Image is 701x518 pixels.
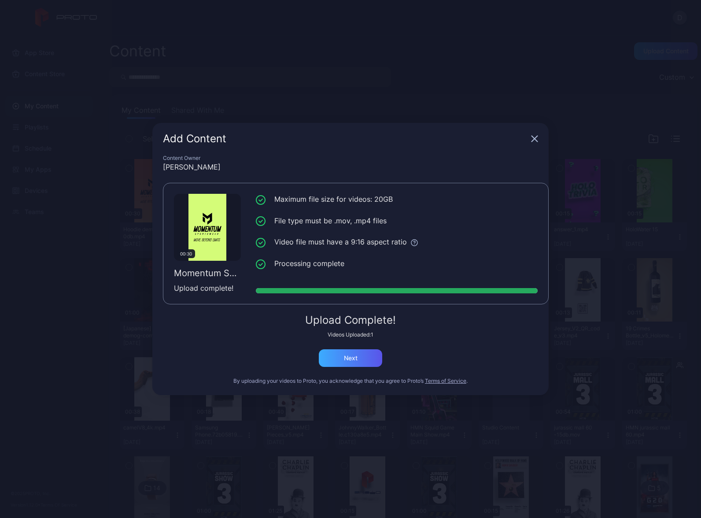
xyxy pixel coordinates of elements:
[174,283,241,293] div: Upload complete!
[163,315,538,326] div: Upload Complete!
[163,162,538,172] div: [PERSON_NAME]
[163,331,538,338] div: Videos Uploaded: 1
[256,194,538,205] li: Maximum file size for videos: 20GB
[425,377,466,385] button: Terms of Service
[256,258,538,269] li: Processing complete
[163,155,538,162] div: Content Owner
[163,377,538,385] div: By uploading your videos to Proto, you acknowledge that you agree to Proto’s .
[319,349,382,367] button: Next
[256,237,538,248] li: Video file must have a 9:16 aspect ratio
[174,268,241,278] div: Momentum Sportswear Shorts -10db.mp4
[177,249,195,258] div: 00:30
[256,215,538,226] li: File type must be .mov, .mp4 files
[163,133,528,144] div: Add Content
[344,355,358,362] div: Next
